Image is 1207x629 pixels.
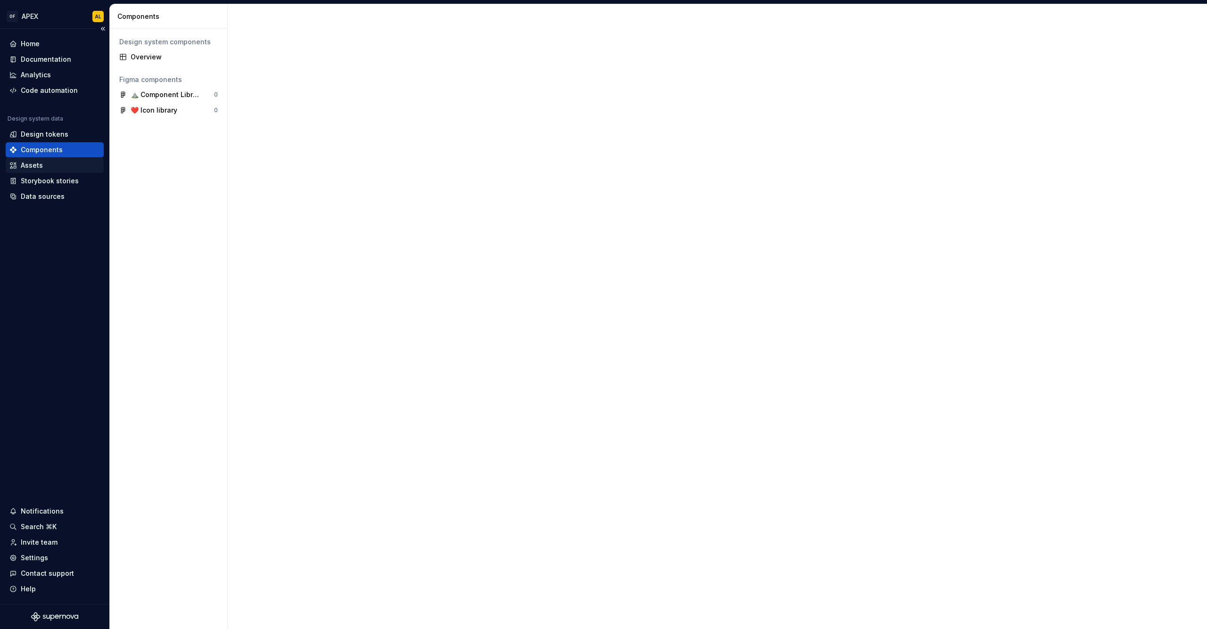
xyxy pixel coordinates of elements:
[21,538,58,547] div: Invite team
[21,161,43,170] div: Assets
[21,86,78,95] div: Code automation
[6,581,104,596] button: Help
[6,142,104,157] a: Components
[21,176,79,186] div: Storybook stories
[131,90,201,99] div: ⛰️ Component Library
[21,584,36,594] div: Help
[21,553,48,563] div: Settings
[6,158,104,173] a: Assets
[6,535,104,550] a: Invite team
[6,519,104,534] button: Search ⌘K
[22,12,38,21] div: APEX
[6,83,104,98] a: Code automation
[21,522,57,531] div: Search ⌘K
[119,37,218,47] div: Design system components
[214,106,218,114] div: 0
[116,87,222,102] a: ⛰️ Component Library0
[21,569,74,578] div: Contact support
[96,22,109,35] button: Collapse sidebar
[6,189,104,204] a: Data sources
[117,12,223,21] div: Components
[131,52,218,62] div: Overview
[21,506,64,516] div: Notifications
[6,67,104,82] a: Analytics
[31,612,78,621] svg: Supernova Logo
[21,145,63,155] div: Components
[6,504,104,519] button: Notifications
[7,11,18,22] div: OF
[2,6,107,26] button: OFAPEXAL
[116,49,222,65] a: Overview
[6,550,104,565] a: Settings
[21,39,40,49] div: Home
[6,566,104,581] button: Contact support
[21,70,51,80] div: Analytics
[116,103,222,118] a: ❤️ Icon library0
[21,192,65,201] div: Data sources
[6,52,104,67] a: Documentation
[21,55,71,64] div: Documentation
[214,91,218,98] div: 0
[6,36,104,51] a: Home
[6,127,104,142] a: Design tokens
[21,130,68,139] div: Design tokens
[6,173,104,188] a: Storybook stories
[131,106,177,115] div: ❤️ Icon library
[95,13,101,20] div: AL
[8,115,63,123] div: Design system data
[119,75,218,84] div: Figma components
